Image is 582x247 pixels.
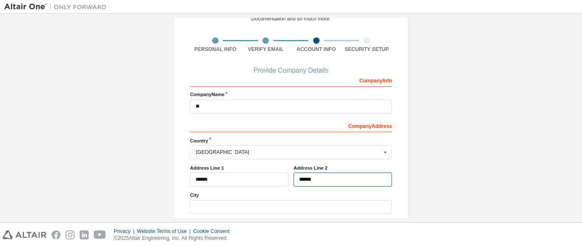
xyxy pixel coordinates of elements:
[196,150,381,155] div: [GEOGRAPHIC_DATA]
[4,3,111,11] img: Altair One
[137,228,193,235] div: Website Terms of Use
[190,192,392,199] label: City
[80,230,89,239] img: linkedin.svg
[294,165,392,171] label: Address Line 2
[94,230,106,239] img: youtube.svg
[114,235,235,242] p: © 2025 Altair Engineering, Inc. All Rights Reserved.
[190,137,392,144] label: Country
[190,91,392,98] label: Company Name
[190,165,288,171] label: Address Line 1
[241,46,291,53] div: Verify Email
[52,230,61,239] img: facebook.svg
[342,46,392,53] div: Security Setup
[66,230,75,239] img: instagram.svg
[193,228,234,235] div: Cookie Consent
[114,228,137,235] div: Privacy
[190,119,392,132] div: Company Address
[190,46,241,53] div: Personal Info
[3,230,46,239] img: altair_logo.svg
[190,73,392,87] div: Company Info
[190,68,392,73] div: Provide Company Details
[291,46,342,53] div: Account Info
